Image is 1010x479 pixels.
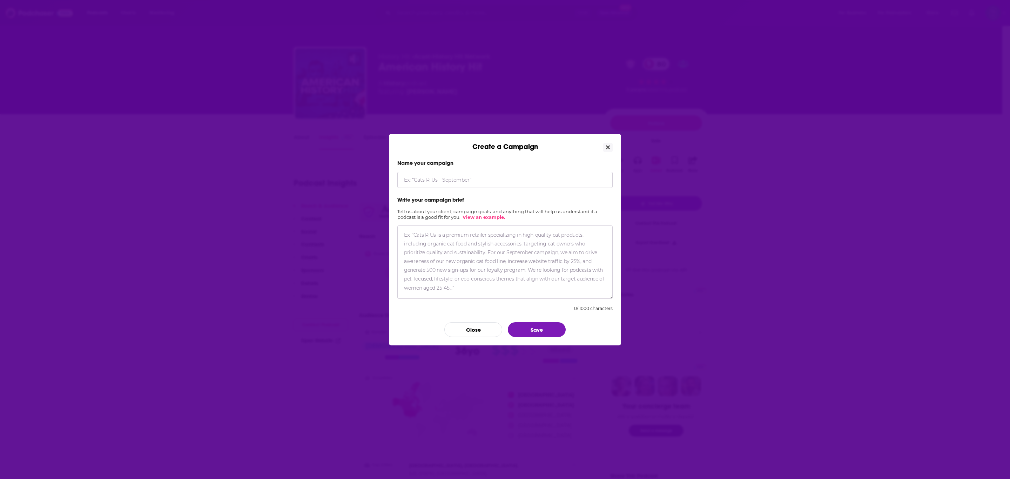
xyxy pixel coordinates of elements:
input: Ex: “Cats R Us - September” [397,172,613,188]
button: Close [444,322,502,337]
label: Name your campaign [397,160,613,166]
a: View an example. [463,214,505,220]
div: Create a Campaign [389,134,621,151]
label: Write your campaign brief [397,196,613,203]
button: Save [508,322,566,337]
div: 0 / 1000 characters [574,306,613,311]
h2: Tell us about your client, campaign goals, and anything that will help us understand if a podcast... [397,209,613,220]
button: Close [603,143,613,152]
